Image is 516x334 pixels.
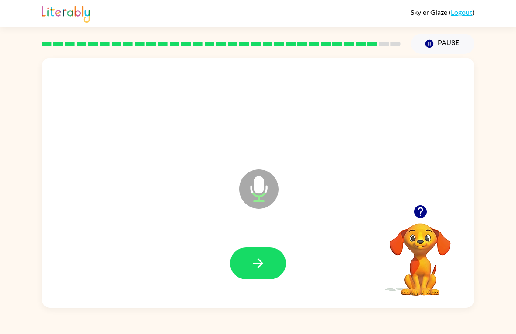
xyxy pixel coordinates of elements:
[42,4,90,23] img: Literably
[377,210,464,297] video: Your browser must support playing .mp4 files to use Literably. Please try using another browser.
[411,34,474,54] button: Pause
[411,8,474,16] div: ( )
[451,8,472,16] a: Logout
[411,8,449,16] span: Skyler Glaze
